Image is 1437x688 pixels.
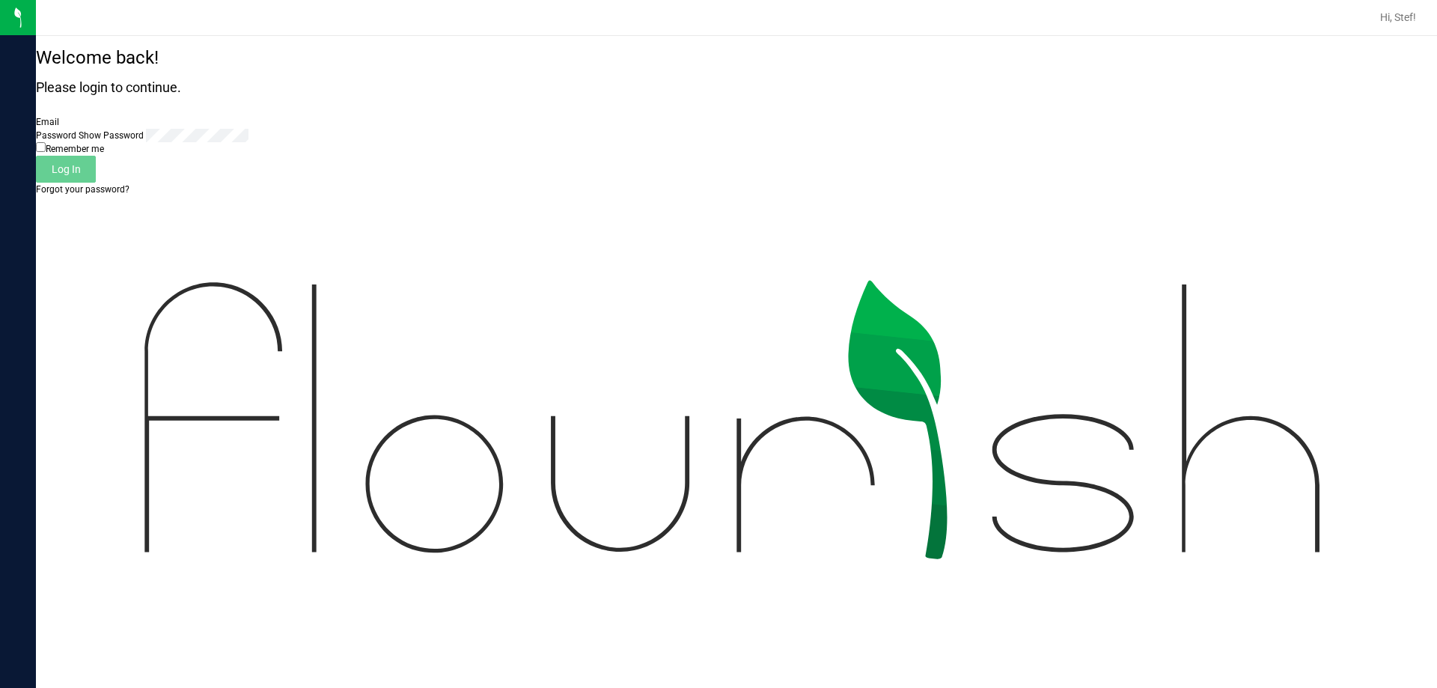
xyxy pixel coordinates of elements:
[36,80,1437,95] h4: Please login to continue.
[36,144,104,154] label: Remember me
[36,142,46,152] input: Remember me
[36,156,96,183] button: Log In
[36,196,1437,647] img: flourish_logo.svg
[36,130,76,141] span: Password
[36,184,129,195] a: Forgot your password?
[36,48,1437,67] h1: Welcome back!
[52,163,81,175] span: Log In
[79,130,144,141] a: Show Password
[1380,11,1416,23] span: Hi, Stef!
[36,117,59,127] label: Email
